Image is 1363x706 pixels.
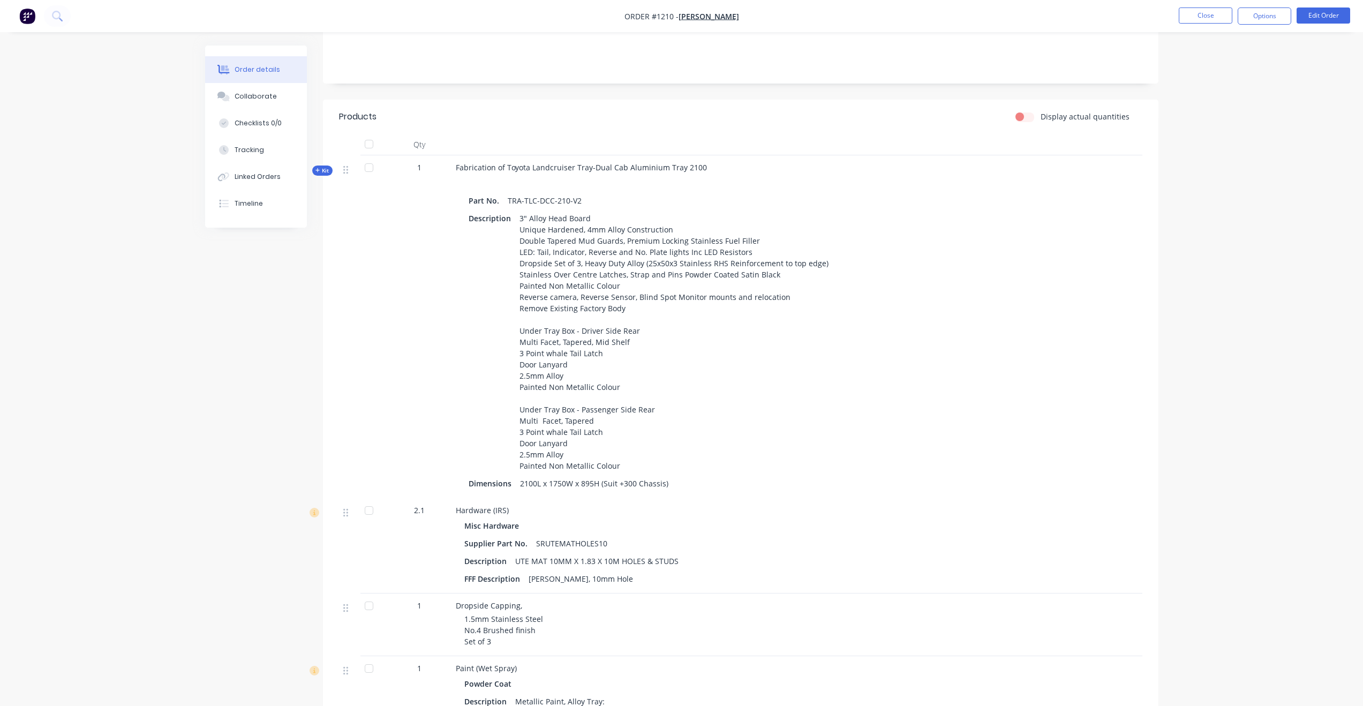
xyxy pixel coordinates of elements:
div: Part No. [469,193,503,208]
div: Linked Orders [235,172,281,182]
button: Timeline [205,190,307,217]
div: FFF Description [464,571,524,587]
span: 1.5mm Stainless Steel No.4 Brushed finish Set of 3 [464,614,545,647]
button: Checklists 0/0 [205,110,307,137]
div: Products [339,110,376,123]
button: Collaborate [205,83,307,110]
button: Tracking [205,137,307,163]
div: Dimensions [469,476,516,491]
div: Kit [312,166,333,176]
div: [PERSON_NAME], 10mm Hole [524,571,637,587]
span: Kit [315,167,329,175]
div: Collaborate [235,92,277,101]
div: Qty [387,134,451,155]
div: 2100L x 1750W x 895H (Suit +300 Chassis) [516,476,673,491]
div: UTE MAT 10MM X 1.83 X 10M HOLES & STUDS [511,553,683,569]
label: Display actual quantities [1041,111,1129,122]
div: Timeline [235,199,263,208]
div: Description [469,211,515,226]
button: Order details [205,56,307,83]
span: Hardware (IRS) [456,505,509,515]
button: Edit Order [1297,7,1350,24]
span: 2.1 [414,505,425,516]
img: Factory [19,8,35,24]
div: Checklists 0/0 [235,118,282,128]
span: Fabrication of Toyota Landcruiser Tray-Dual Cab Aluminium Tray 2100 [456,162,707,172]
div: Powder Coat [464,676,516,692]
div: Supplier Part No. [464,536,532,551]
span: Paint (Wet Spray) [456,663,517,673]
div: Order details [235,65,280,74]
div: 3" Alloy Head Board Unique Hardened, 4mm Alloy Construction Double Tapered Mud Guards, Premium Lo... [515,211,863,474]
button: Options [1238,7,1291,25]
button: Close [1179,7,1232,24]
span: 1 [417,600,421,611]
div: TRA-TLC-DCC-210-V2 [503,193,586,208]
span: 1 [417,663,421,674]
span: Dropside Capping, [456,600,522,611]
span: 1 [417,162,421,173]
button: Linked Orders [205,163,307,190]
div: SRUTEMATHOLES10 [532,536,612,551]
div: Description [464,553,511,569]
a: [PERSON_NAME] [679,11,739,21]
div: Tracking [235,145,264,155]
span: Order #1210 - [624,11,679,21]
div: Misc Hardware [464,518,523,534]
